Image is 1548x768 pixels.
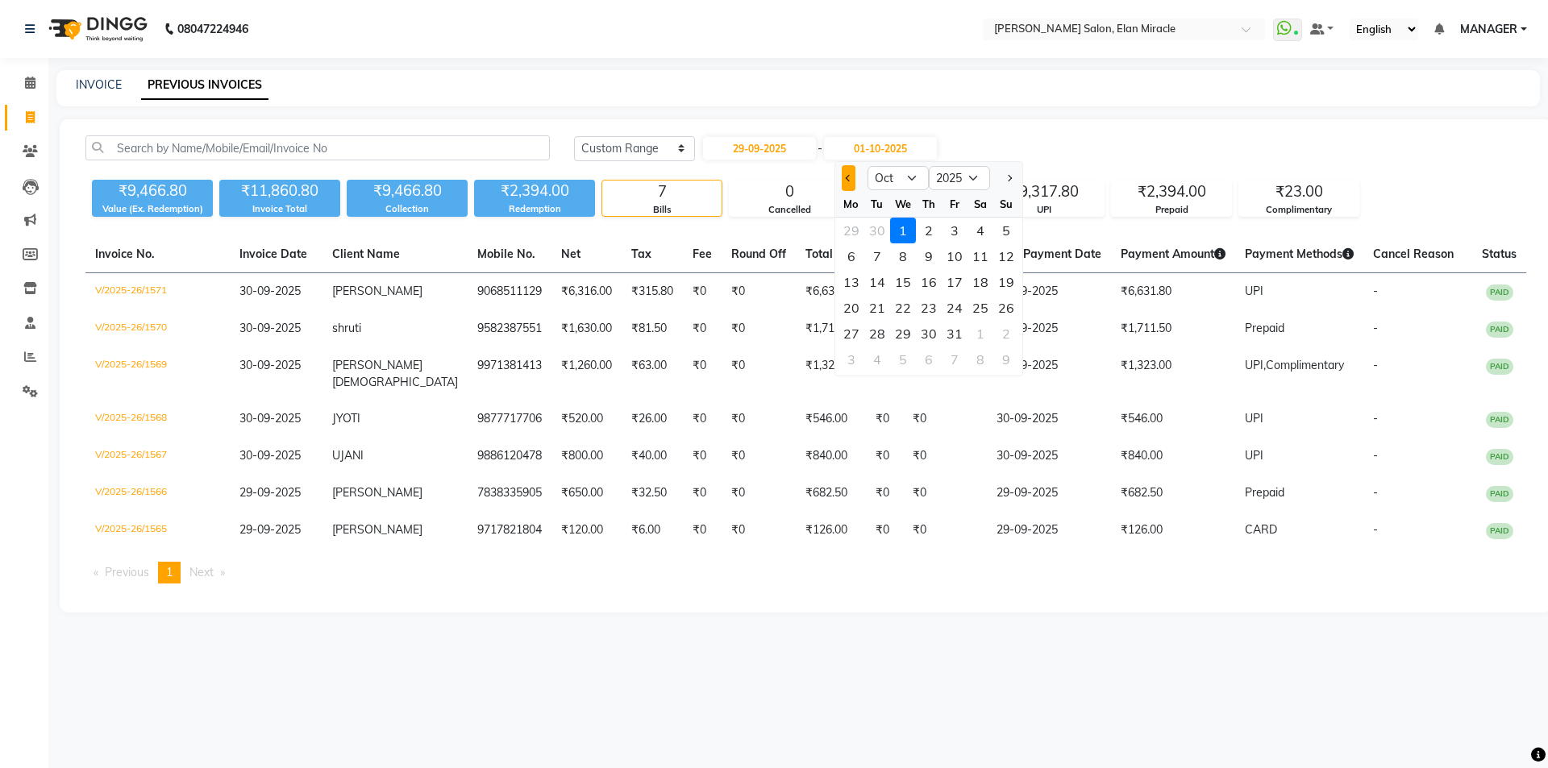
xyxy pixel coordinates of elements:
span: UPI [1245,284,1263,298]
td: ₹0 [903,475,987,512]
div: Monday, October 20, 2025 [838,295,864,321]
img: logo [41,6,152,52]
span: - [818,140,822,157]
div: Saturday, November 1, 2025 [967,321,993,347]
div: Saturday, October 11, 2025 [967,243,993,269]
td: ₹0 [866,475,903,512]
div: Tuesday, October 14, 2025 [864,269,890,295]
span: Prepaid [1245,485,1284,500]
td: 7838335905 [468,475,551,512]
div: 10 [942,243,967,269]
div: Fr [942,191,967,217]
span: Mobile No. [477,247,535,261]
div: Th [916,191,942,217]
span: Previous [105,565,149,579]
div: Thursday, November 6, 2025 [916,347,942,372]
div: 15 [890,269,916,295]
td: 9877717706 [468,401,551,438]
span: Fee [693,247,712,261]
div: Bills [602,203,722,217]
div: 30 [916,321,942,347]
div: UPI [984,203,1104,217]
span: CARD [1245,522,1277,537]
div: Sunday, November 2, 2025 [993,321,1019,347]
div: Thursday, October 16, 2025 [916,269,942,295]
span: [PERSON_NAME] [332,284,422,298]
td: 9886120478 [468,438,551,475]
td: ₹1,323.00 [796,347,866,401]
td: ₹0 [683,438,722,475]
a: INVOICE [76,77,122,92]
span: - [1373,485,1378,500]
div: We [890,191,916,217]
td: 9971381413 [468,347,551,401]
span: Client Name [332,247,400,261]
span: 30-09-2025 [239,448,301,463]
div: 21 [864,295,890,321]
div: 13 [838,269,864,295]
td: ₹0 [903,438,987,475]
td: 30-09-2025 [987,401,1111,438]
div: Tuesday, November 4, 2025 [864,347,890,372]
td: ₹40.00 [622,438,683,475]
td: V/2025-26/1571 [85,273,230,311]
div: Monday, September 29, 2025 [838,218,864,243]
span: PAID [1486,486,1513,502]
td: ₹126.00 [796,512,866,549]
span: shruti [332,321,361,335]
div: 2 [916,218,942,243]
span: 30-09-2025 [239,358,301,372]
span: Payment Methods [1245,247,1354,261]
td: ₹1,260.00 [551,347,622,401]
div: 12 [993,243,1019,269]
td: ₹6,316.00 [551,273,622,311]
td: ₹800.00 [551,438,622,475]
td: ₹0 [722,438,796,475]
td: ₹0 [722,512,796,549]
td: ₹682.50 [1111,475,1235,512]
span: PAID [1486,523,1513,539]
div: ₹9,466.80 [92,180,213,202]
div: Friday, October 31, 2025 [942,321,967,347]
div: Sunday, October 12, 2025 [993,243,1019,269]
td: ₹0 [722,401,796,438]
div: Collection [347,202,468,216]
span: UPI [1245,448,1263,463]
div: Sa [967,191,993,217]
span: PAID [1486,322,1513,338]
div: Friday, October 17, 2025 [942,269,967,295]
div: Thursday, October 23, 2025 [916,295,942,321]
div: ₹2,394.00 [1112,181,1231,203]
span: Complimentary [1266,358,1344,372]
div: 6 [916,347,942,372]
span: 30-09-2025 [239,284,301,298]
span: 29-09-2025 [239,522,301,537]
span: Invoice No. [95,247,155,261]
td: ₹1,323.00 [1111,347,1235,401]
div: Saturday, October 25, 2025 [967,295,993,321]
span: - [1373,321,1378,335]
td: V/2025-26/1567 [85,438,230,475]
div: Su [993,191,1019,217]
span: - [1373,448,1378,463]
span: Status [1482,247,1517,261]
div: Sunday, October 5, 2025 [993,218,1019,243]
div: 8 [967,347,993,372]
div: Wednesday, October 29, 2025 [890,321,916,347]
td: ₹840.00 [1111,438,1235,475]
div: Value (Ex. Redemption) [92,202,213,216]
div: 6 [838,243,864,269]
div: 28 [864,321,890,347]
div: 29 [890,321,916,347]
td: ₹0 [722,347,796,401]
span: Last Payment Date [997,247,1101,261]
span: - [1373,284,1378,298]
td: ₹1,711.50 [1111,310,1235,347]
td: ₹0 [866,401,903,438]
td: ₹26.00 [622,401,683,438]
div: Monday, October 13, 2025 [838,269,864,295]
div: Complimentary [1239,203,1359,217]
span: Total [805,247,833,261]
nav: Pagination [85,562,1526,583]
td: ₹0 [683,512,722,549]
